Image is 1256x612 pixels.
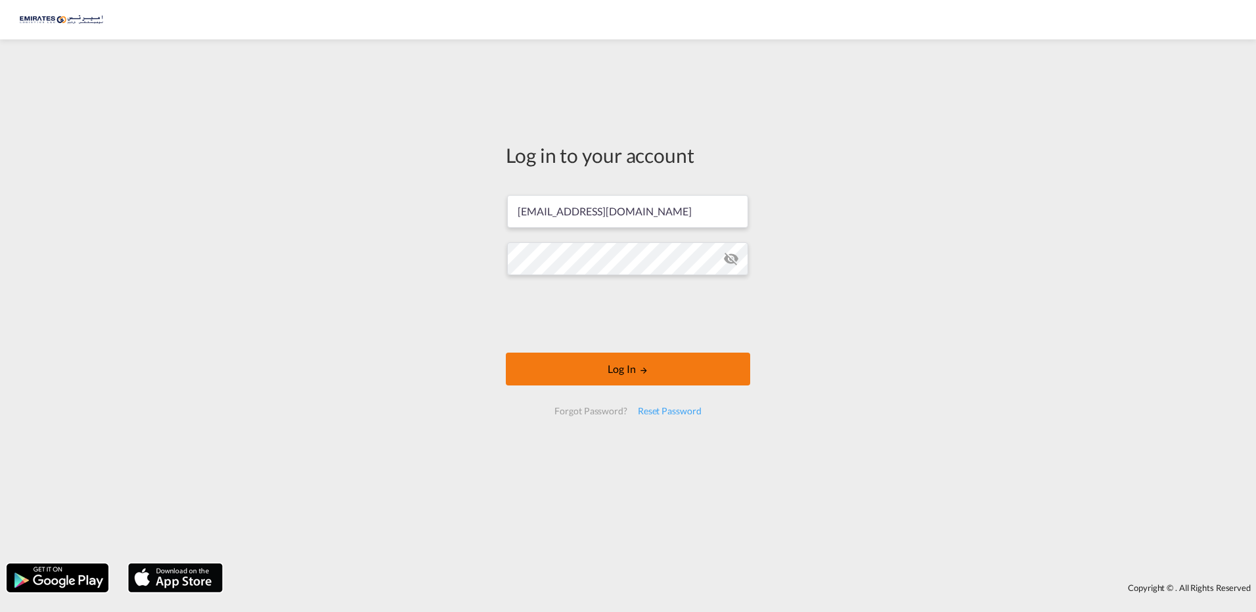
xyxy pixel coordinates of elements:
[506,353,750,385] button: LOGIN
[5,562,110,594] img: google.png
[507,195,748,228] input: Enter email/phone number
[528,288,728,339] iframe: reCAPTCHA
[229,577,1256,599] div: Copyright © . All Rights Reserved
[633,399,707,423] div: Reset Password
[20,5,108,35] img: c67187802a5a11ec94275b5db69a26e6.png
[723,251,739,267] md-icon: icon-eye-off
[506,141,750,169] div: Log in to your account
[127,562,224,594] img: apple.png
[549,399,632,423] div: Forgot Password?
